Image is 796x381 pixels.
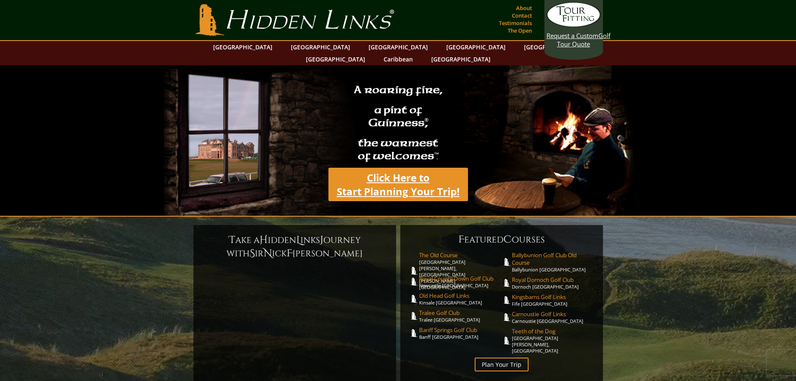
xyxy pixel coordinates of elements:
a: About [514,2,534,14]
a: [GEOGRAPHIC_DATA] [520,41,587,53]
a: [GEOGRAPHIC_DATA] [209,41,277,53]
span: T [229,233,235,247]
span: C [504,233,512,246]
span: S [249,247,255,260]
span: Carnoustie Golf Links [512,310,595,318]
a: The Old Course[GEOGRAPHIC_DATA][PERSON_NAME], [GEOGRAPHIC_DATA][PERSON_NAME] [GEOGRAPHIC_DATA] [419,251,502,290]
span: The Old Course [419,251,502,259]
a: Request a CustomGolf Tour Quote [547,2,601,48]
a: Contact [510,10,534,21]
a: Click Here toStart Planning Your Trip! [328,168,468,201]
h6: ake a idden inks ourney with ir ick [PERSON_NAME] [202,233,388,260]
a: Teeth of the Dog[GEOGRAPHIC_DATA][PERSON_NAME], [GEOGRAPHIC_DATA] [512,327,595,354]
span: N [264,247,272,260]
a: [GEOGRAPHIC_DATA] [427,53,495,65]
a: Royal Dornoch Golf ClubDornoch [GEOGRAPHIC_DATA] [512,276,595,290]
span: Royal County Down Golf Club [419,275,502,282]
a: Kingsbarns Golf LinksFife [GEOGRAPHIC_DATA] [512,293,595,307]
a: Carnoustie Golf LinksCarnoustie [GEOGRAPHIC_DATA] [512,310,595,324]
a: Banff Springs Golf ClubBanff [GEOGRAPHIC_DATA] [419,326,502,340]
a: Old Head Golf LinksKinsale [GEOGRAPHIC_DATA] [419,292,502,306]
span: Kingsbarns Golf Links [512,293,595,301]
span: Ballybunion Golf Club Old Course [512,251,595,266]
h2: A roaring fire, a pint of Guinness , the warmest of welcomes™. [348,80,448,168]
span: F [458,233,464,246]
span: J [320,233,323,247]
a: [GEOGRAPHIC_DATA] [287,41,354,53]
span: H [259,233,268,247]
a: Royal County Down Golf ClubNewcastle [GEOGRAPHIC_DATA] [419,275,502,289]
span: F [287,247,292,260]
span: Old Head Golf Links [419,292,502,299]
a: Plan Your Trip [475,358,529,371]
span: Royal Dornoch Golf Club [512,276,595,284]
span: Teeth of the Dog [512,327,595,335]
a: Caribbean [379,53,417,65]
a: [GEOGRAPHIC_DATA] [302,53,369,65]
a: Testimonials [497,17,534,29]
a: [GEOGRAPHIC_DATA] [442,41,510,53]
span: Tralee Golf Club [419,309,502,317]
a: Ballybunion Golf Club Old CourseBallybunion [GEOGRAPHIC_DATA] [512,251,595,273]
a: The Open [506,25,534,36]
span: L [296,233,300,247]
span: Request a Custom [547,31,598,40]
span: Banff Springs Golf Club [419,326,502,334]
a: [GEOGRAPHIC_DATA] [364,41,432,53]
h6: eatured ourses [409,233,595,246]
a: Tralee Golf ClubTralee [GEOGRAPHIC_DATA] [419,309,502,323]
